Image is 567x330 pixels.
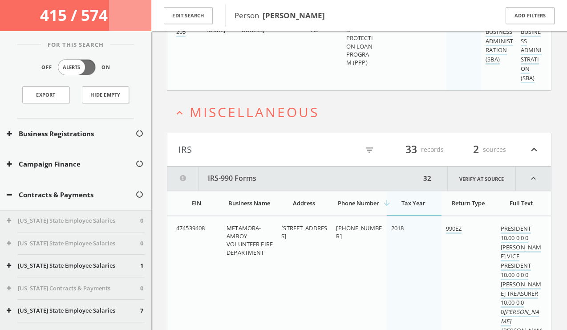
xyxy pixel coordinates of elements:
[391,224,404,232] span: 2018
[7,216,140,225] button: [US_STATE] State Employee Salaries
[140,216,143,225] span: 0
[281,199,326,207] div: Address
[346,18,373,66] span: PAYCHECK PROTECTION LOAN PROGRAM (PPP)
[207,18,234,34] span: [PERSON_NAME]
[516,167,551,191] i: expand_less
[390,142,444,157] div: records
[501,308,539,325] em: [PERSON_NAME]
[446,199,491,207] div: Return Type
[7,261,140,270] button: [US_STATE] State Employee Salaries
[391,199,436,207] div: Tax Year
[7,284,140,293] button: [US_STATE] Contracts & Payments
[7,159,135,169] button: Campaign Finance
[242,18,269,34] span: [STREET_ADDRESS]
[469,142,483,157] span: 2
[41,64,52,71] span: Off
[140,239,143,248] span: 0
[41,41,110,49] span: For This Search
[336,224,382,240] span: [PHONE_NUMBER]
[421,167,434,191] div: 32
[364,145,374,155] i: filter_list
[174,105,551,119] button: expand_lessMiscellaneous
[174,107,186,119] i: expand_less
[176,199,217,207] div: EIN
[521,18,542,83] a: SMALL BUSINESS ADMINISTRATION (SBA)
[7,190,135,200] button: Contracts & Payments
[7,306,140,315] button: [US_STATE] State Employee Salaries
[227,224,273,257] span: METAMORA-AMBOY VOLUNTEER FIRE DEPARTMENT
[311,18,337,34] span: INDIVIDUAL
[281,224,327,240] span: [STREET_ADDRESS]
[453,142,506,157] div: sources
[528,142,540,157] i: expand_less
[506,7,555,24] button: Add Filters
[140,306,143,315] span: 7
[167,167,421,191] button: IRS-990 Forms
[7,239,140,248] button: [US_STATE] State Employee Salaries
[401,142,421,157] span: 33
[486,18,513,65] a: SMALL BUSINESS ADMINISTRATION (SBA)
[178,142,359,157] button: IRS
[382,199,391,208] i: arrow_downward
[82,86,129,103] button: Hide Empty
[176,224,205,232] span: 474539408
[7,129,135,139] button: Business Registrations
[40,4,111,25] span: 415 / 574
[446,224,462,234] a: 990EZ
[190,103,319,121] span: Miscellaneous
[140,284,143,293] span: 0
[176,18,198,37] a: 3109657205
[227,199,271,207] div: Business Name
[235,10,325,20] span: Person
[101,64,110,71] span: On
[22,86,69,103] a: Export
[164,7,213,24] button: Edit Search
[140,261,143,270] span: 1
[501,199,542,207] div: Full Text
[263,10,325,20] b: [PERSON_NAME]
[336,199,381,207] div: Phone Number
[447,167,516,191] a: Verify at source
